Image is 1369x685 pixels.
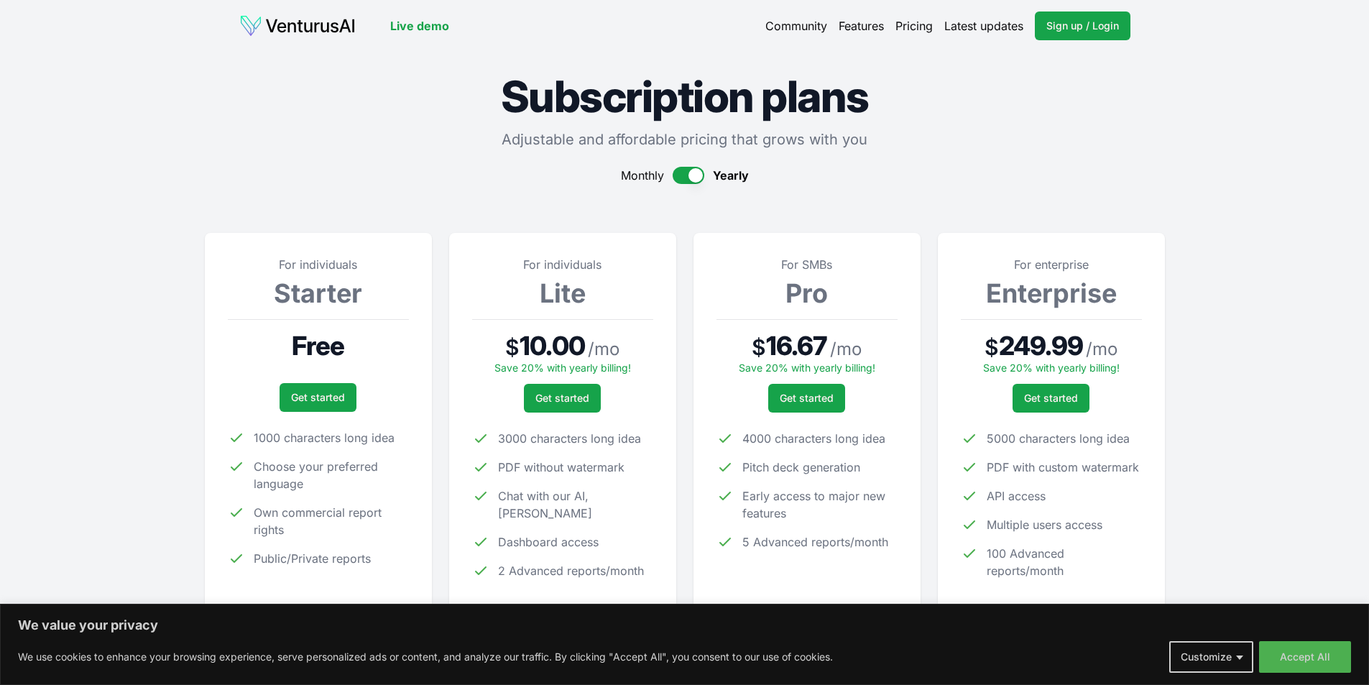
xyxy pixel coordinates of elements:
[205,75,1165,118] h1: Subscription plans
[944,17,1023,35] a: Latest updates
[498,533,599,551] span: Dashboard access
[987,545,1142,579] span: 100 Advanced reports/month
[588,338,619,361] span: / mo
[987,459,1139,476] span: PDF with custom watermark
[716,256,898,273] p: For SMBs
[766,331,828,360] span: 16.67
[830,338,862,361] span: / mo
[987,516,1102,533] span: Multiple users access
[472,279,653,308] h3: Lite
[18,648,833,666] p: We use cookies to enhance your browsing experience, serve personalized ads or content, and analyz...
[961,256,1142,273] p: For enterprise
[239,14,356,37] img: logo
[742,533,888,551] span: 5 Advanced reports/month
[765,17,827,35] a: Community
[1086,338,1117,361] span: / mo
[742,459,860,476] span: Pitch deck generation
[228,279,409,308] h3: Starter
[472,256,653,273] p: For individuals
[520,331,585,360] span: 10.00
[983,362,1120,374] span: Save 20% with yearly billing!
[987,487,1046,505] span: API access
[505,334,520,360] span: $
[742,430,885,447] span: 4000 characters long idea
[254,504,409,538] span: Own commercial report rights
[621,167,664,184] span: Monthly
[961,279,1142,308] h3: Enterprise
[985,334,999,360] span: $
[839,17,884,35] a: Features
[390,17,449,35] a: Live demo
[524,384,601,413] a: Get started
[987,430,1130,447] span: 5000 characters long idea
[1169,641,1253,673] button: Customize
[895,17,933,35] a: Pricing
[254,550,371,567] span: Public/Private reports
[999,331,1083,360] span: 249.99
[254,429,395,446] span: 1000 characters long idea
[739,362,875,374] span: Save 20% with yearly billing!
[205,129,1165,150] p: Adjustable and affordable pricing that grows with you
[742,487,898,522] span: Early access to major new features
[752,334,766,360] span: $
[280,383,356,412] a: Get started
[1259,641,1351,673] button: Accept All
[498,459,624,476] span: PDF without watermark
[1046,19,1119,33] span: Sign up / Login
[18,617,1351,634] p: We value your privacy
[716,279,898,308] h3: Pro
[498,430,641,447] span: 3000 characters long idea
[254,458,409,492] span: Choose your preferred language
[498,487,653,522] span: Chat with our AI, [PERSON_NAME]
[713,167,749,184] span: Yearly
[498,562,644,579] span: 2 Advanced reports/month
[768,384,845,413] a: Get started
[228,256,409,273] p: For individuals
[494,362,631,374] span: Save 20% with yearly billing!
[1035,12,1130,40] a: Sign up / Login
[1013,384,1089,413] a: Get started
[292,331,344,360] span: Free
